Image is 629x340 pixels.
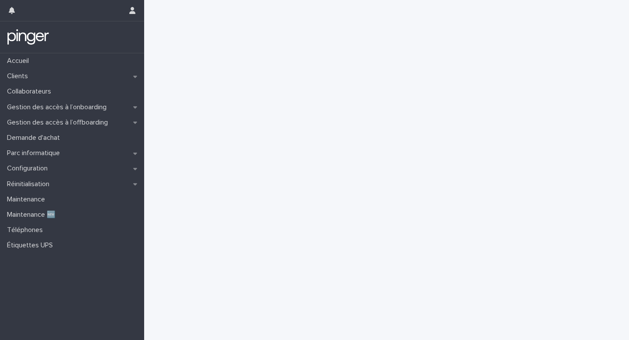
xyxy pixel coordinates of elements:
p: Maintenance [3,195,52,204]
p: Réinitialisation [3,180,56,188]
p: Étiquettes UPS [3,241,60,250]
p: Gestion des accès à l’onboarding [3,103,114,111]
p: Maintenance 🆕 [3,211,62,219]
p: Demande d'achat [3,134,67,142]
p: Configuration [3,164,55,173]
img: mTgBEunGTSyRkCgitkcU [7,28,49,46]
p: Parc informatique [3,149,67,157]
p: Clients [3,72,35,80]
p: Téléphones [3,226,50,234]
p: Gestion des accès à l’offboarding [3,118,115,127]
p: Accueil [3,57,36,65]
p: Collaborateurs [3,87,58,96]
